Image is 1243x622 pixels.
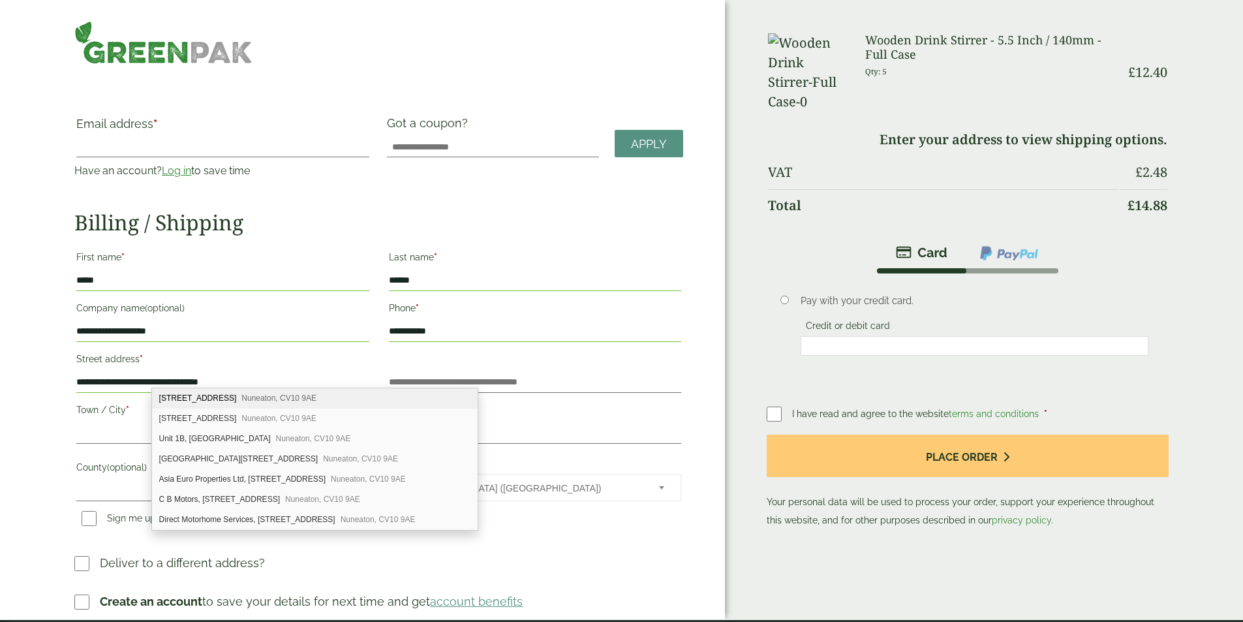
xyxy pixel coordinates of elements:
span: £ [1135,163,1143,181]
abbr: required [121,252,125,262]
div: Unit 4, Pool Road Industrial Estate Pool Road [152,388,478,409]
input: Sign me up to receive email updates and news(optional) [82,511,97,526]
div: Unit 3, Pool Road Industrial Estate Pool Road [152,409,478,429]
label: Sign me up to receive email updates and news [76,513,353,527]
span: Apply [631,137,667,151]
span: Country/Region [389,474,681,501]
a: terms and conditions [949,409,1039,419]
abbr: required [1044,409,1047,419]
div: Direct Motorhome Services, Unit 7, Pool Road Industrial Estate Pool Road [152,510,478,530]
p: Have an account? to save time [74,163,371,179]
img: Wooden Drink Stirrer-Full Case-0 [768,33,850,112]
span: Nuneaton, CV10 9AE [241,394,316,403]
abbr: required [140,354,143,364]
button: Place order [767,435,1168,477]
a: privacy policy [992,515,1051,525]
span: Nuneaton, CV10 9AE [241,414,316,423]
div: Ambaline, Unit 6, Pool Road Industrial Estate Pool Road [152,449,478,469]
h2: Billing / Shipping [74,210,683,235]
td: Enter your address to view shipping options. [768,124,1167,155]
a: account benefits [430,595,523,608]
span: Nuneaton, CV10 9AE [276,434,351,443]
span: (optional) [145,303,185,313]
bdi: 2.48 [1135,163,1167,181]
span: Nuneaton, CV10 9AE [331,474,406,484]
label: Phone [389,299,681,321]
span: (optional) [107,462,147,473]
p: to save your details for next time and get [100,593,523,610]
div: Unit 1B, Pool Road Industrial Estate Pool Road [152,429,478,449]
p: Pay with your credit card. [801,294,1148,308]
label: Street address [76,350,369,372]
a: Log in [162,164,191,177]
abbr: required [416,303,419,313]
label: Credit or debit card [801,320,895,335]
label: Company name [76,299,369,321]
img: ppcp-gateway.png [979,245,1039,262]
span: Nuneaton, CV10 9AE [323,454,398,463]
div: Asia Euro Properties Ltd, Unit 6, Pool Road Industrial Estate Pool Road [152,469,478,490]
a: Apply [615,130,683,158]
abbr: required [153,117,157,131]
img: stripe.png [896,245,947,260]
label: Postcode [389,401,681,423]
label: First name [76,248,369,270]
th: VAT [768,157,1118,188]
span: £ [1128,196,1135,214]
abbr: required [434,252,437,262]
p: Your personal data will be used to process your order, support your experience throughout this we... [767,435,1168,529]
h3: Wooden Drink Stirrer - 5.5 Inch / 140mm - Full Case [865,33,1118,61]
span: I have read and agree to the website [792,409,1041,419]
label: Email address [76,118,369,136]
span: Nuneaton, CV10 9AE [285,495,360,504]
label: County [76,458,369,480]
bdi: 14.88 [1128,196,1167,214]
p: Deliver to a different address? [100,554,265,572]
small: Qty: 5 [865,67,887,76]
th: Total [768,189,1118,221]
iframe: Secure card payment input frame [805,340,1144,352]
label: Country/Region [389,452,681,474]
bdi: 12.40 [1128,63,1167,81]
span: United Kingdom (UK) [403,474,641,502]
label: Town / City [76,401,369,423]
label: Got a coupon? [387,116,473,136]
img: GreenPak Supplies [74,21,253,64]
abbr: required [126,405,129,415]
span: Nuneaton, CV10 9AE [341,515,416,524]
div: C B Motors, Unit 5, Pool Road Industrial Estate Pool Road [152,490,478,510]
span: £ [1128,63,1135,81]
strong: Create an account [100,595,202,608]
label: Last name [389,248,681,270]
